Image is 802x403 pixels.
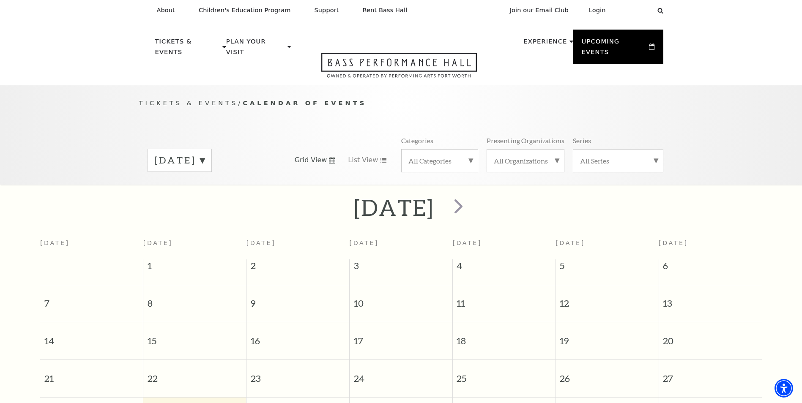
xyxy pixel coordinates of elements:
span: [DATE] [246,240,276,246]
span: 15 [143,322,246,351]
div: Accessibility Menu [775,379,793,398]
p: Tickets & Events [155,36,221,62]
span: [DATE] [556,240,585,246]
span: 11 [453,285,556,314]
p: Support [315,7,339,14]
button: next [442,193,473,223]
span: 26 [556,360,659,389]
span: 2 [246,259,349,276]
span: Calendar of Events [243,99,367,106]
th: [DATE] [40,234,143,259]
p: Children's Education Program [199,7,291,14]
span: 21 [40,360,143,389]
span: 14 [40,322,143,351]
label: All Organizations [494,156,557,165]
label: All Categories [408,156,471,165]
span: 10 [350,285,452,314]
span: 7 [40,285,143,314]
p: / [139,98,663,109]
span: 1 [143,259,246,276]
span: 22 [143,360,246,389]
span: 8 [143,285,246,314]
span: 12 [556,285,659,314]
span: 27 [659,360,762,389]
span: 20 [659,322,762,351]
span: [DATE] [350,240,379,246]
span: [DATE] [452,240,482,246]
span: 25 [453,360,556,389]
span: 16 [246,322,349,351]
span: [DATE] [143,240,173,246]
p: Categories [401,136,433,145]
span: 13 [659,285,762,314]
span: [DATE] [659,240,688,246]
span: 3 [350,259,452,276]
p: Presenting Organizations [487,136,564,145]
p: Upcoming Events [582,36,647,62]
a: Open this option [291,53,507,85]
span: 19 [556,322,659,351]
p: Series [573,136,591,145]
p: Experience [523,36,567,52]
span: 4 [453,259,556,276]
span: 17 [350,322,452,351]
span: 18 [453,322,556,351]
p: Plan Your Visit [226,36,285,62]
span: 6 [659,259,762,276]
select: Select: [619,6,649,14]
span: Tickets & Events [139,99,238,106]
label: [DATE] [155,154,205,167]
span: Grid View [295,155,327,165]
span: 5 [556,259,659,276]
span: 9 [246,285,349,314]
span: 23 [246,360,349,389]
span: List View [348,155,378,165]
h2: [DATE] [354,194,434,221]
p: About [157,7,175,14]
p: Rent Bass Hall [363,7,408,14]
span: 24 [350,360,452,389]
label: All Series [580,156,656,165]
